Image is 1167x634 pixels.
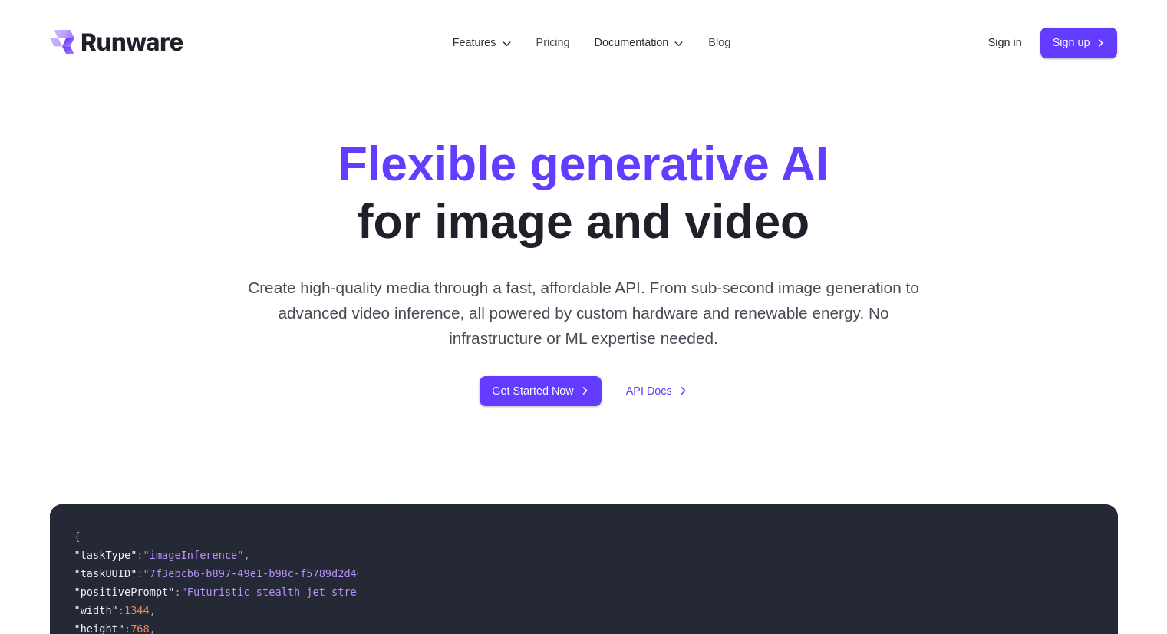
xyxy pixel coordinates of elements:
[1040,28,1118,58] a: Sign up
[143,549,244,561] span: "imageInference"
[988,34,1022,51] a: Sign in
[708,34,730,51] a: Blog
[453,34,512,51] label: Features
[137,567,143,580] span: :
[174,586,180,598] span: :
[74,567,137,580] span: "taskUUID"
[338,135,829,250] h1: for image and video
[595,34,684,51] label: Documentation
[137,549,143,561] span: :
[143,567,382,580] span: "7f3ebcb6-b897-49e1-b98c-f5789d2d40d7"
[74,530,81,543] span: {
[480,376,601,406] a: Get Started Now
[338,137,829,190] strong: Flexible generative AI
[50,30,183,54] a: Go to /
[536,34,570,51] a: Pricing
[626,382,687,400] a: API Docs
[74,549,137,561] span: "taskType"
[242,275,925,352] p: Create high-quality media through a fast, affordable API. From sub-second image generation to adv...
[243,549,249,561] span: ,
[74,604,118,616] span: "width"
[74,586,175,598] span: "positivePrompt"
[150,604,156,616] span: ,
[124,604,150,616] span: 1344
[181,586,753,598] span: "Futuristic stealth jet streaking through a neon-lit cityscape with glowing purple exhaust"
[118,604,124,616] span: :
